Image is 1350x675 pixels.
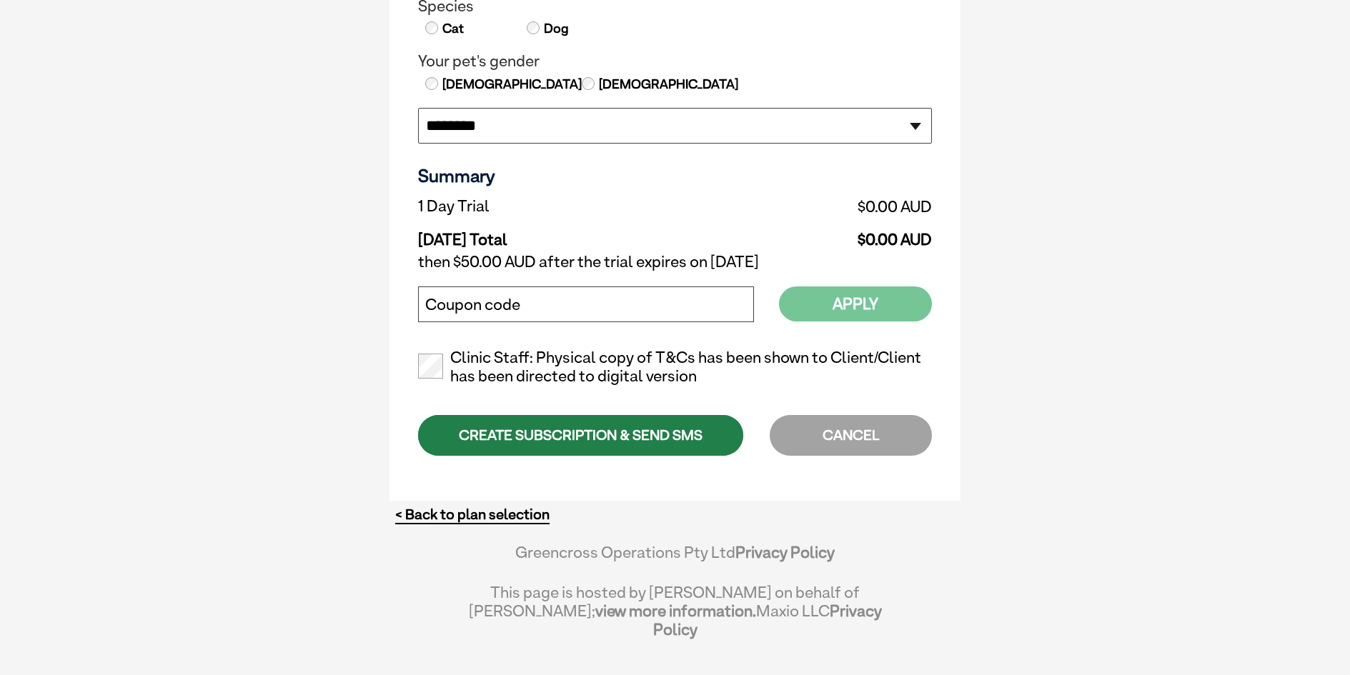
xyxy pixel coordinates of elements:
td: 1 Day Trial [418,194,698,219]
div: This page is hosted by [PERSON_NAME] on behalf of [PERSON_NAME]; Maxio LLC [468,576,882,639]
h3: Summary [418,165,932,186]
button: Apply [779,286,932,321]
a: view more information. [595,601,756,620]
td: $0.00 AUD [698,194,932,219]
label: Clinic Staff: Physical copy of T&Cs has been shown to Client/Client has been directed to digital ... [418,349,932,386]
td: then $50.00 AUD after the trial expires on [DATE] [418,249,932,275]
a: < Back to plan selection [395,506,550,524]
a: Privacy Policy [653,601,882,639]
td: [DATE] Total [418,219,698,249]
div: CANCEL [770,415,932,456]
div: CREATE SUBSCRIPTION & SEND SMS [418,415,743,456]
legend: Your pet's gender [418,52,932,71]
label: Coupon code [425,296,520,314]
input: Clinic Staff: Physical copy of T&Cs has been shown to Client/Client has been directed to digital ... [418,354,443,379]
div: Greencross Operations Pty Ltd [468,543,882,576]
td: $0.00 AUD [698,219,932,249]
a: Privacy Policy [735,543,835,561]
